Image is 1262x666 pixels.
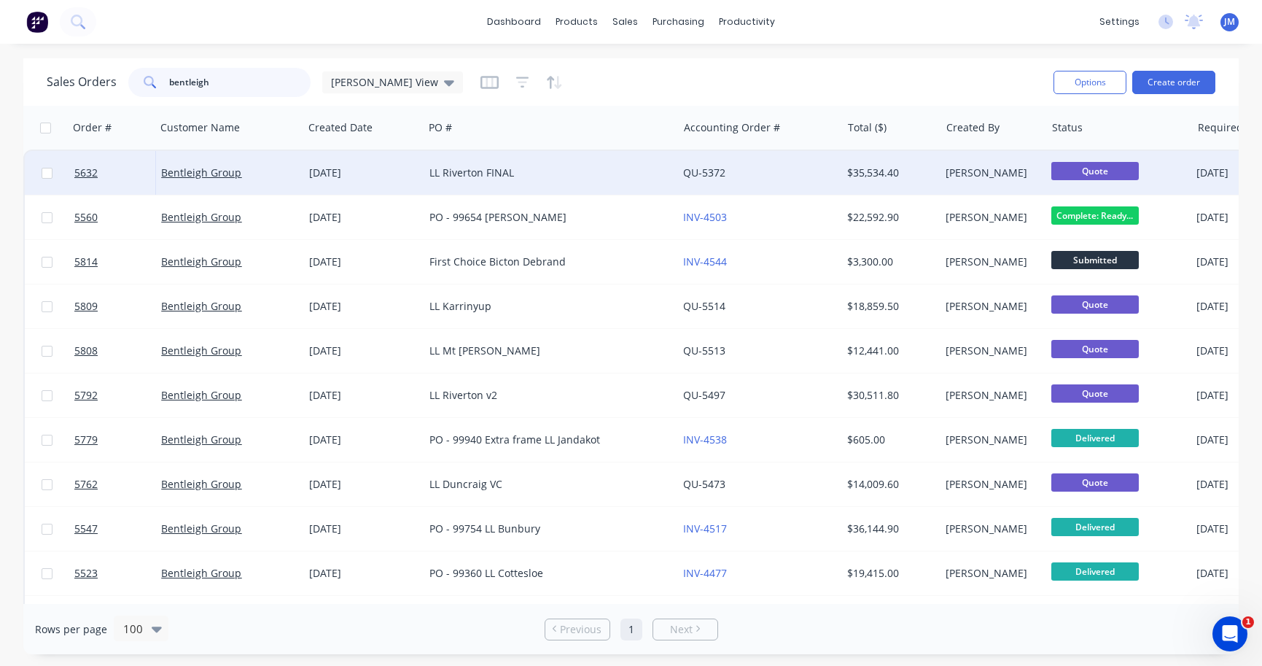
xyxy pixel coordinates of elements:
[1051,162,1139,180] span: Quote
[309,388,418,403] div: [DATE]
[684,120,780,135] div: Accounting Order #
[683,299,725,313] a: QU-5514
[74,477,98,492] span: 5762
[309,299,418,314] div: [DATE]
[309,522,418,536] div: [DATE]
[74,418,161,462] a: 5779
[683,477,725,491] a: QU-5473
[847,433,930,447] div: $605.00
[1051,518,1139,536] span: Delivered
[429,566,660,581] div: PO - 99360 LL Cottesloe
[683,433,727,446] a: INV-4538
[946,299,1035,314] div: [PERSON_NAME]
[331,74,438,90] span: [PERSON_NAME] View
[847,477,930,492] div: $14,009.60
[946,255,1035,269] div: [PERSON_NAME]
[429,299,660,314] div: LL Karrinyup
[848,120,887,135] div: Total ($)
[1051,206,1139,225] span: Complete: Ready...
[1242,616,1254,628] span: 1
[683,566,727,580] a: INV-4477
[74,210,98,225] span: 5560
[847,566,930,581] div: $19,415.00
[74,596,161,640] a: 5637
[683,388,725,402] a: QU-5497
[1051,384,1139,403] span: Quote
[429,120,452,135] div: PO #
[429,166,660,180] div: LL Riverton FINAL
[847,210,930,225] div: $22,592.90
[1212,616,1247,651] iframe: Intercom live chat
[74,551,161,595] a: 5523
[74,373,161,417] a: 5792
[74,388,98,403] span: 5792
[74,433,98,447] span: 5779
[847,344,930,358] div: $12,441.00
[74,329,161,373] a: 5808
[309,433,418,447] div: [DATE]
[74,284,161,328] a: 5809
[169,68,311,97] input: Search...
[74,507,161,551] a: 5547
[946,210,1035,225] div: [PERSON_NAME]
[429,522,660,536] div: PO - 99754 LL Bunbury
[560,622,601,637] span: Previous
[1092,11,1147,33] div: settings
[847,255,930,269] div: $3,300.00
[161,166,241,179] a: Bentleigh Group
[73,120,112,135] div: Order #
[429,210,660,225] div: PO - 99654 [PERSON_NAME]
[161,299,241,313] a: Bentleigh Group
[683,522,727,535] a: INV-4517
[1132,71,1215,94] button: Create order
[545,622,609,637] a: Previous page
[74,255,98,269] span: 5814
[1051,562,1139,581] span: Delivered
[74,195,161,239] a: 5560
[309,210,418,225] div: [DATE]
[161,522,241,535] a: Bentleigh Group
[847,299,930,314] div: $18,859.50
[946,166,1035,180] div: [PERSON_NAME]
[847,522,930,536] div: $36,144.90
[653,622,717,637] a: Next page
[161,566,241,580] a: Bentleigh Group
[35,622,107,637] span: Rows per page
[620,619,642,640] a: Page 1 is your current page
[161,388,241,402] a: Bentleigh Group
[946,433,1035,447] div: [PERSON_NAME]
[74,299,98,314] span: 5809
[308,120,373,135] div: Created Date
[74,151,161,195] a: 5632
[946,388,1035,403] div: [PERSON_NAME]
[946,344,1035,358] div: [PERSON_NAME]
[712,11,782,33] div: productivity
[161,255,241,268] a: Bentleigh Group
[605,11,645,33] div: sales
[946,522,1035,536] div: [PERSON_NAME]
[946,120,1000,135] div: Created By
[1052,120,1083,135] div: Status
[1224,15,1235,28] span: JM
[160,120,240,135] div: Customer Name
[74,166,98,180] span: 5632
[74,566,98,581] span: 5523
[429,344,660,358] div: LL Mt [PERSON_NAME]
[161,344,241,357] a: Bentleigh Group
[847,388,930,403] div: $30,511.80
[47,75,117,89] h1: Sales Orders
[548,11,605,33] div: products
[429,477,660,492] div: LL Duncraig VC
[480,11,548,33] a: dashboard
[161,433,241,446] a: Bentleigh Group
[1051,340,1139,358] span: Quote
[946,477,1035,492] div: [PERSON_NAME]
[1053,71,1126,94] button: Options
[1051,473,1139,492] span: Quote
[74,344,98,358] span: 5808
[26,11,48,33] img: Factory
[309,255,418,269] div: [DATE]
[539,619,724,640] ul: Pagination
[683,255,727,268] a: INV-4544
[161,477,241,491] a: Bentleigh Group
